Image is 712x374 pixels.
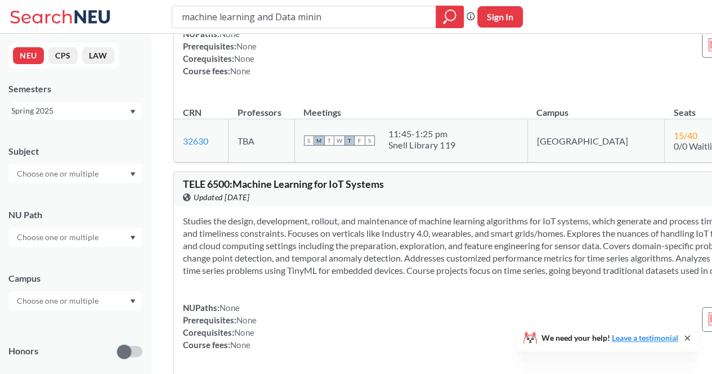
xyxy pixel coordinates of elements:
button: NEU [13,47,44,64]
div: Subject [8,145,142,157]
div: NUPaths: Prerequisites: Corequisites: Course fees: [183,301,257,351]
svg: Dropdown arrow [130,110,136,114]
span: None [234,53,254,64]
input: Choose one or multiple [11,231,106,244]
input: Choose one or multiple [11,167,106,181]
svg: Dropdown arrow [130,172,136,177]
svg: Dropdown arrow [130,236,136,240]
span: Updated [DATE] [194,191,249,204]
span: TELE 6500 : Machine Learning for IoT Systems [183,178,384,190]
div: magnifying glass [436,6,464,28]
th: Meetings [294,95,527,119]
input: Class, professor, course number, "phrase" [181,7,428,26]
button: CPS [48,47,78,64]
span: W [334,136,344,146]
span: M [314,136,324,146]
div: Snell Library 119 [388,139,455,151]
a: 32630 [183,136,208,146]
span: S [304,136,314,146]
td: TBA [229,119,294,163]
div: Dropdown arrow [8,228,142,247]
div: Dropdown arrow [8,291,142,310]
td: [GEOGRAPHIC_DATA] [527,119,665,163]
span: We need your help! [541,334,678,342]
span: F [355,136,365,146]
div: 11:45 - 1:25 pm [388,128,455,139]
th: Campus [527,95,665,119]
span: None [230,340,250,350]
span: T [324,136,334,146]
span: None [220,303,240,313]
span: S [365,136,375,146]
div: CRN [183,106,201,119]
div: Spring 2025 [11,105,129,117]
button: Sign In [477,6,523,28]
svg: magnifying glass [443,9,456,25]
div: Spring 2025Dropdown arrow [8,102,142,120]
div: NUPaths: Prerequisites: Corequisites: Course fees: [183,28,257,77]
div: Semesters [8,83,142,95]
span: None [236,41,257,51]
span: None [220,29,240,39]
div: NU Path [8,209,142,221]
span: T [344,136,355,146]
div: Dropdown arrow [8,164,142,183]
input: Choose one or multiple [11,294,106,308]
span: 15 / 40 [674,130,697,141]
p: Honors [8,345,38,358]
svg: Dropdown arrow [130,299,136,304]
a: Leave a testimonial [612,333,678,343]
th: Professors [229,95,294,119]
span: None [236,315,257,325]
span: None [230,66,250,76]
span: None [234,327,254,337]
button: LAW [82,47,114,64]
div: Campus [8,272,142,285]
